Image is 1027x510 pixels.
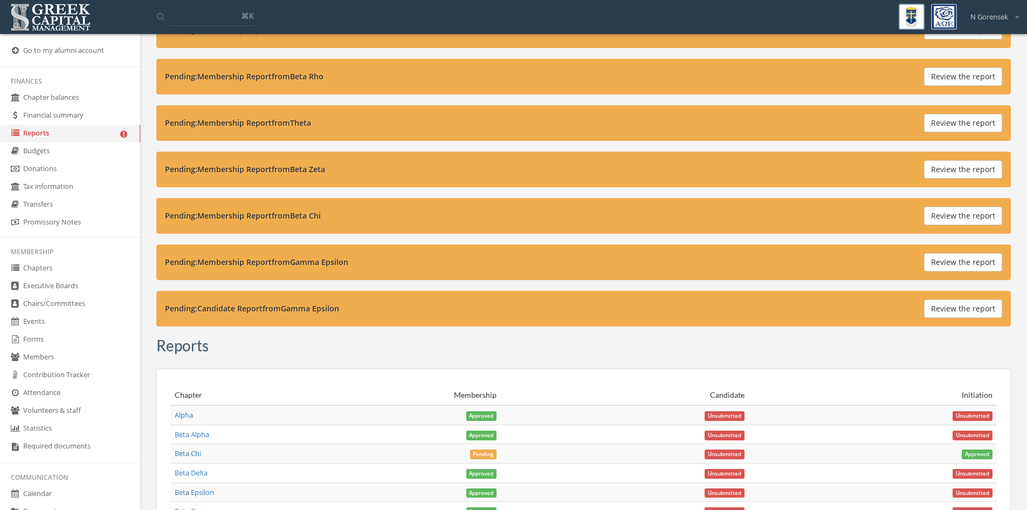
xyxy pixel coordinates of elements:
span: Unsubmitted [705,450,745,459]
strong: Pending: Membership Report from Beta Rho [165,71,323,81]
button: Review the report [924,253,1002,271]
span: Approved [466,469,497,479]
h3: Reports [156,337,209,354]
span: Unsubmitted [705,411,745,421]
div: Chapter [175,390,249,400]
span: Unsubmitted [705,469,745,479]
a: Approved [466,410,497,420]
span: ⌘K [241,10,254,21]
a: Unsubmitted [705,487,745,497]
span: Approved [466,488,497,498]
strong: Pending: Membership Report from Beta Zeta [165,164,325,174]
a: Unsubmitted [953,468,992,478]
button: Review the report [924,160,1002,179]
a: Beta Alpha [175,430,209,439]
a: Unsubmitted [953,430,992,439]
a: Unsubmitted [705,410,745,420]
span: Unsubmitted [953,431,992,440]
div: N Gorensek [963,4,1019,22]
a: Approved [466,430,497,439]
span: N Gorensek [970,12,1008,22]
button: Review the report [924,67,1002,86]
span: Approved [962,450,992,459]
a: Unsubmitted [953,410,992,420]
a: Beta Epsilon [175,487,214,497]
a: Unsubmitted [705,430,745,439]
button: Review the report [924,207,1002,225]
div: Initiation [753,390,992,400]
button: Review the report [924,300,1002,318]
strong: Pending: Membership Report from Beta Chi [165,210,321,221]
span: Unsubmitted [705,431,745,440]
a: Unsubmitted [705,468,745,478]
a: Beta Delta [175,468,208,478]
a: Approved [466,487,497,497]
span: Unsubmitted [953,469,992,479]
span: Approved [466,411,497,421]
button: Review the report [924,114,1002,132]
a: Approved [962,448,992,458]
a: Beta Chi [175,448,201,458]
a: Unsubmitted [705,448,745,458]
span: Unsubmitted [953,488,992,498]
strong: Pending: Candidate Report from Gamma Epsilon [165,303,339,314]
a: Approved [466,468,497,478]
span: Unsubmitted [705,488,745,498]
span: Approved [466,431,497,440]
a: Alpha [175,410,193,420]
a: Unsubmitted [953,487,992,497]
strong: Pending: Membership Report from Gamma Epsilon [165,257,348,267]
span: Pending [470,450,497,459]
a: Pending [470,448,497,458]
div: Membership [257,390,497,400]
span: Unsubmitted [953,411,992,421]
div: Candidate [505,390,745,400]
strong: Pending: Membership Report from Theta [165,118,311,128]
